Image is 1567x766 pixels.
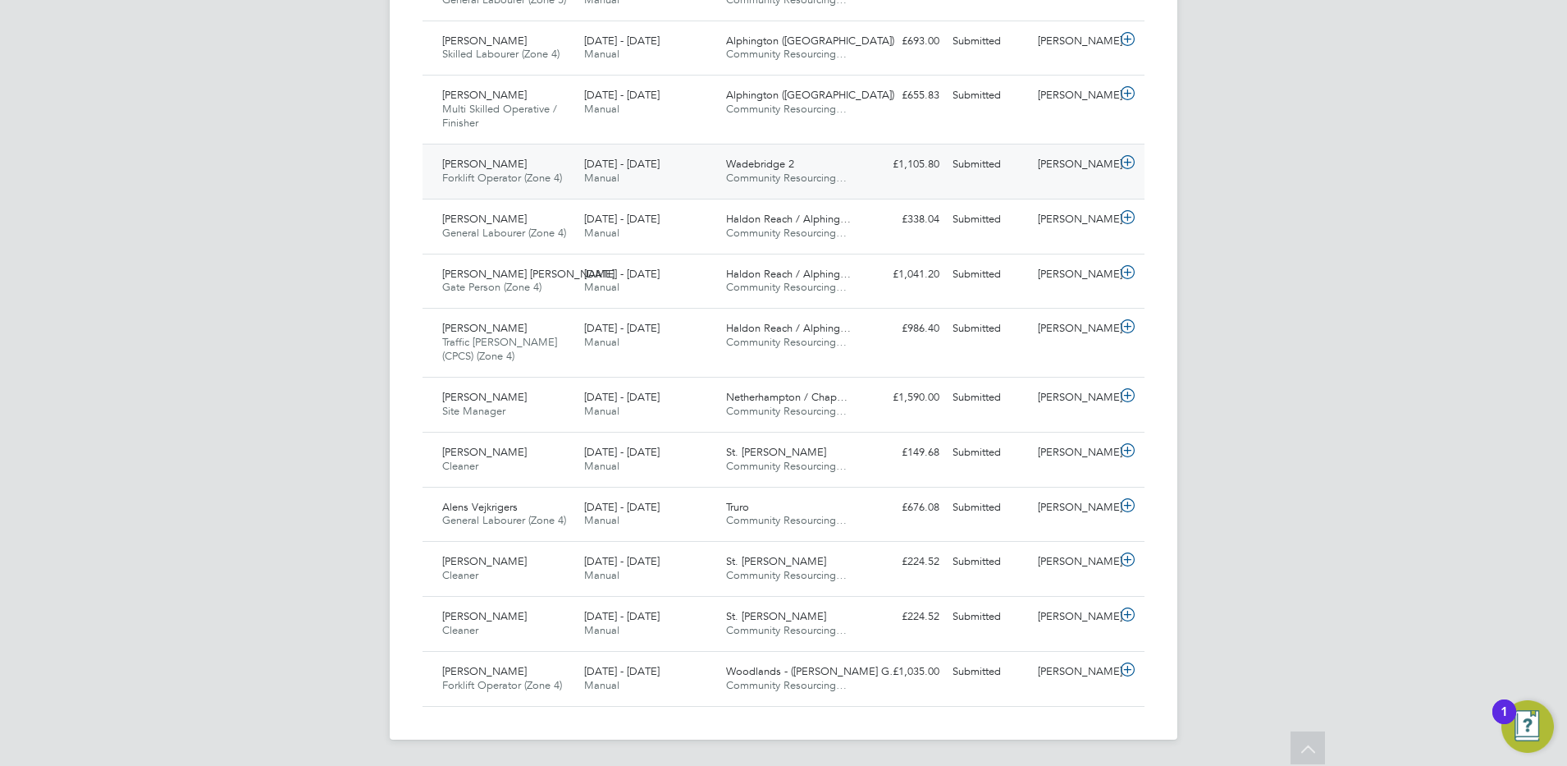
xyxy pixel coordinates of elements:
button: Open Resource Center, 1 new notification [1501,700,1554,753]
div: Submitted [946,82,1031,109]
span: [DATE] - [DATE] [584,88,660,102]
span: Manual [584,171,619,185]
span: Community Resourcing… [726,102,847,116]
div: Submitted [946,603,1031,631]
span: Forklift Operator (Zone 4) [442,171,562,185]
div: [PERSON_NAME] [1031,206,1117,233]
div: £693.00 [861,28,946,55]
div: £676.08 [861,494,946,521]
span: Multi Skilled Operative / Finisher [442,102,557,130]
span: [PERSON_NAME] [PERSON_NAME] [442,267,614,281]
span: [DATE] - [DATE] [584,500,660,514]
span: Manual [584,335,619,349]
span: Manual [584,404,619,418]
span: [PERSON_NAME] [442,664,527,678]
span: Manual [584,623,619,637]
div: £224.52 [861,548,946,576]
span: Manual [584,102,619,116]
span: Community Resourcing… [726,568,847,582]
div: Submitted [946,206,1031,233]
span: [PERSON_NAME] [442,445,527,459]
span: Community Resourcing… [726,280,847,294]
span: St. [PERSON_NAME] [726,445,826,459]
div: [PERSON_NAME] [1031,494,1117,521]
span: [PERSON_NAME] [442,554,527,568]
div: [PERSON_NAME] [1031,151,1117,178]
span: Traffic [PERSON_NAME] (CPCS) (Zone 4) [442,335,557,363]
div: 1 [1501,712,1508,733]
span: Skilled Labourer (Zone 4) [442,47,560,61]
span: Community Resourcing… [726,226,847,240]
span: Community Resourcing… [726,459,847,473]
span: Manual [584,513,619,527]
div: £1,035.00 [861,658,946,686]
span: [DATE] - [DATE] [584,212,660,226]
span: [DATE] - [DATE] [584,390,660,404]
div: £338.04 [861,206,946,233]
div: [PERSON_NAME] [1031,439,1117,466]
div: [PERSON_NAME] [1031,82,1117,109]
span: Manual [584,568,619,582]
div: Submitted [946,28,1031,55]
span: Forklift Operator (Zone 4) [442,678,562,692]
span: [PERSON_NAME] [442,34,527,48]
span: [DATE] - [DATE] [584,664,660,678]
span: Manual [584,47,619,61]
span: Alens Vejkrigers [442,500,518,514]
div: [PERSON_NAME] [1031,603,1117,631]
span: General Labourer (Zone 4) [442,226,566,240]
span: Community Resourcing… [726,171,847,185]
span: Cleaner [442,623,478,637]
span: Site Manager [442,404,505,418]
div: [PERSON_NAME] [1031,315,1117,342]
span: [PERSON_NAME] [442,321,527,335]
span: [DATE] - [DATE] [584,267,660,281]
div: Submitted [946,494,1031,521]
div: £986.40 [861,315,946,342]
span: [DATE] - [DATE] [584,157,660,171]
div: £655.83 [861,82,946,109]
div: £1,590.00 [861,384,946,411]
span: [PERSON_NAME] [442,212,527,226]
span: Community Resourcing… [726,678,847,692]
span: [DATE] - [DATE] [584,445,660,459]
div: [PERSON_NAME] [1031,548,1117,576]
div: Submitted [946,658,1031,686]
div: Submitted [946,151,1031,178]
span: [DATE] - [DATE] [584,554,660,568]
span: Truro [726,500,749,514]
span: Community Resourcing… [726,47,847,61]
span: Wadebridge 2 [726,157,794,171]
div: [PERSON_NAME] [1031,28,1117,55]
span: Haldon Reach / Alphing… [726,212,851,226]
span: Cleaner [442,459,478,473]
span: St. [PERSON_NAME] [726,609,826,623]
div: Submitted [946,548,1031,576]
div: £224.52 [861,603,946,631]
div: [PERSON_NAME] [1031,384,1117,411]
span: [PERSON_NAME] [442,157,527,171]
span: Community Resourcing… [726,404,847,418]
div: [PERSON_NAME] [1031,658,1117,686]
span: Manual [584,226,619,240]
div: Submitted [946,439,1031,466]
div: Submitted [946,261,1031,288]
span: Community Resourcing… [726,335,847,349]
span: St. [PERSON_NAME] [726,554,826,568]
span: Gate Person (Zone 4) [442,280,541,294]
span: Alphington ([GEOGRAPHIC_DATA]) [726,34,894,48]
div: Submitted [946,315,1031,342]
span: [DATE] - [DATE] [584,609,660,623]
span: Haldon Reach / Alphing… [726,267,851,281]
span: [DATE] - [DATE] [584,34,660,48]
span: Manual [584,280,619,294]
div: £1,041.20 [861,261,946,288]
span: Alphington ([GEOGRAPHIC_DATA]) [726,88,894,102]
span: [DATE] - [DATE] [584,321,660,335]
div: Submitted [946,384,1031,411]
span: [PERSON_NAME] [442,609,527,623]
div: £149.68 [861,439,946,466]
span: Haldon Reach / Alphing… [726,321,851,335]
span: Community Resourcing… [726,513,847,527]
span: Community Resourcing… [726,623,847,637]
